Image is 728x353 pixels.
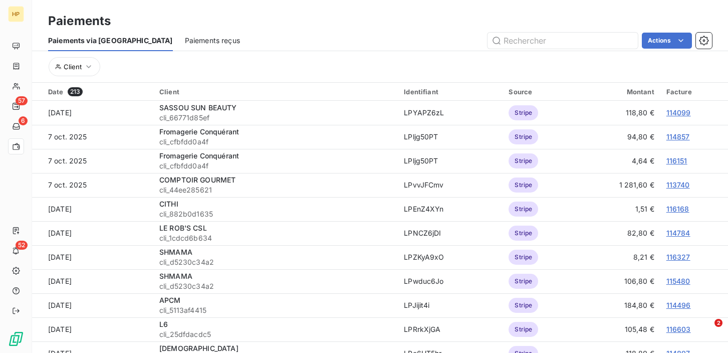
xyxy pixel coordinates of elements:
td: LPNCZ6jDI [398,221,503,245]
td: 118,80 € [577,101,660,125]
td: LPJijit4i [398,293,503,317]
td: LPljg50PT [398,149,503,173]
td: 82,80 € [577,221,660,245]
div: Source [509,88,571,96]
td: LPYAPZ6zL [398,101,503,125]
td: 1,51 € [577,197,660,221]
td: LPvvJFCmv [398,173,503,197]
span: cli_d5230c34a2 [159,257,392,267]
span: SASSOU SUN BEAUTY [159,103,237,112]
td: 184,80 € [577,293,660,317]
span: Stripe [509,250,538,265]
span: 213 [68,87,83,96]
span: Stripe [509,274,538,289]
td: 106,80 € [577,269,660,293]
span: 52 [16,241,28,250]
span: Stripe [509,105,538,120]
a: 114099 [666,108,691,117]
span: cli_44ee285621 [159,185,392,195]
div: Identifiant [404,88,497,96]
span: Stripe [509,322,538,337]
td: 94,80 € [577,125,660,149]
span: COMPTOIR GOURMET [159,175,235,184]
td: 105,48 € [577,317,660,341]
td: [DATE] [32,245,153,269]
td: LPwduc6Jo [398,269,503,293]
span: cli_25dfdacdc5 [159,329,392,339]
span: cli_1cdcd6b634 [159,233,392,243]
td: [DATE] [32,221,153,245]
span: 2 [714,319,722,327]
a: 114496 [666,301,691,309]
td: [DATE] [32,197,153,221]
span: cli_5113af4415 [159,305,392,315]
td: 4,64 € [577,149,660,173]
a: 114784 [666,229,690,237]
div: Montant [583,88,654,96]
button: Client [49,57,100,76]
div: Client [159,88,392,96]
a: 115480 [666,277,690,285]
td: LPljg50PT [398,125,503,149]
span: Paiements reçus [185,36,240,46]
td: [DATE] [32,317,153,341]
span: SHMAMA [159,248,192,256]
td: LPZKyA9xO [398,245,503,269]
span: cli_882b0d1635 [159,209,392,219]
span: Client [64,63,82,71]
div: HP [8,6,24,22]
a: 116327 [666,253,690,261]
td: LPEnZ4XYn [398,197,503,221]
span: SHMAMA [159,272,192,280]
td: 7 oct. 2025 [32,125,153,149]
span: Stripe [509,129,538,144]
span: L6 [159,320,168,328]
span: Fromagerie Conquérant [159,127,239,136]
button: Actions [642,33,692,49]
div: Date [48,87,147,96]
span: cli_66771d85ef [159,113,392,123]
span: cli_cfbfdd0a4f [159,161,392,171]
span: Stripe [509,298,538,313]
span: Paiements via [GEOGRAPHIC_DATA] [48,36,173,46]
a: 116168 [666,205,689,213]
td: 7 oct. 2025 [32,173,153,197]
h3: Paiements [48,12,111,30]
td: 8,21 € [577,245,660,269]
a: 114857 [666,132,690,141]
img: Logo LeanPay [8,331,24,347]
td: 1 281,60 € [577,173,660,197]
span: cli_cfbfdd0a4f [159,137,392,147]
span: Stripe [509,178,538,193]
td: 7 oct. 2025 [32,149,153,173]
span: CITHI [159,200,178,208]
span: Stripe [509,153,538,168]
span: APCM [159,296,181,304]
a: 113740 [666,181,690,189]
span: cli_d5230c34a2 [159,281,392,291]
div: Facture [666,88,722,96]
td: [DATE] [32,101,153,125]
span: Stripe [509,226,538,241]
span: [DEMOGRAPHIC_DATA] [159,344,238,352]
td: [DATE] [32,269,153,293]
td: [DATE] [32,293,153,317]
span: 6 [19,116,28,125]
span: Fromagerie Conquérant [159,151,239,160]
input: Rechercher [488,33,638,49]
a: 116151 [666,156,687,165]
td: LPRrkXjGA [398,317,503,341]
iframe: Intercom live chat [694,319,718,343]
span: 57 [16,96,28,105]
span: LE ROB'S CSL [159,224,207,232]
span: Stripe [509,202,538,217]
a: 116603 [666,325,691,333]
